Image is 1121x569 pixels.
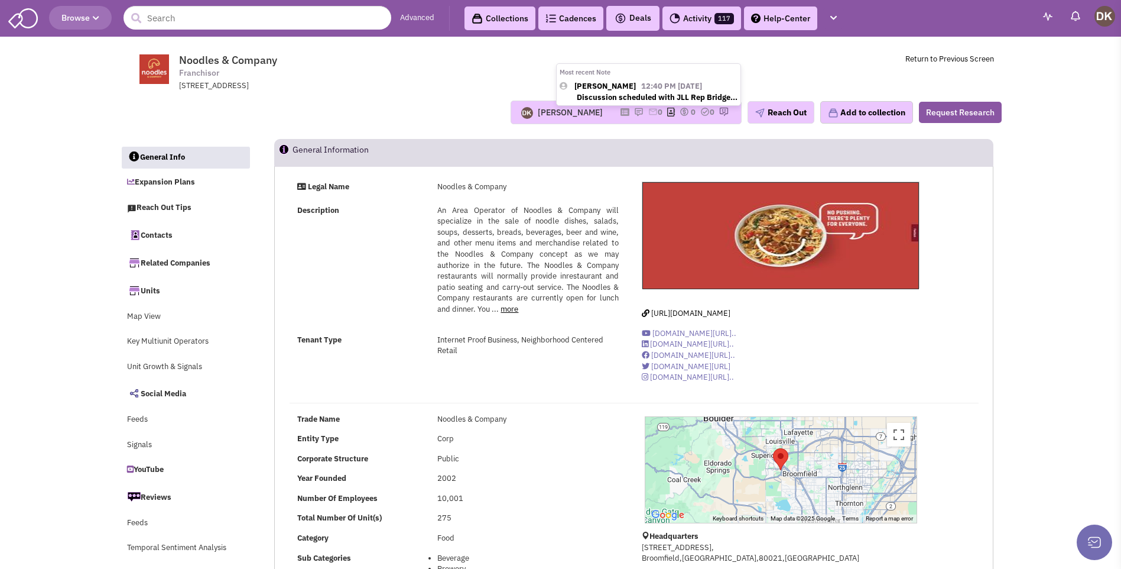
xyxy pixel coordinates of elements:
[430,335,626,357] div: Internet Proof Business, Neighborhood Centered Retail
[538,106,603,118] div: [PERSON_NAME]
[651,361,730,371] span: [DOMAIN_NAME][URL]
[650,339,734,349] span: [DOMAIN_NAME][URL]..
[828,108,839,118] img: icon-collection-lavender.png
[744,7,817,30] a: Help-Center
[297,335,342,345] strong: Tenant Type
[121,172,250,194] a: Expansion Plans
[121,409,250,431] a: Feeds
[121,434,250,457] a: Signals
[121,484,250,509] a: Reviews
[642,308,730,318] a: [URL][DOMAIN_NAME]
[842,515,859,522] a: Terms (opens in new tab)
[751,14,761,23] img: help.png
[124,6,391,30] input: Search
[887,423,911,447] button: Toggle fullscreen view
[641,81,702,91] span: 12:40 PM [DATE]
[642,182,919,289] img: Noodles & Company
[670,13,680,24] img: Activity.png
[905,54,994,64] a: Return to Previous Screen
[297,513,382,523] b: Total Number Of Unit(s)
[714,13,734,24] span: 117
[700,107,710,117] img: TaskCount.png
[430,513,626,524] div: 275
[662,7,741,30] a: Activity117
[121,331,250,353] a: Key Multiunit Operators
[577,92,737,102] span: Discussion scheduled with JLL Rep Bridge...
[634,107,644,117] img: icon-note.png
[642,361,730,371] a: [DOMAIN_NAME][URL]
[642,542,919,564] p: [STREET_ADDRESS], Broomfield,[GEOGRAPHIC_DATA],80021,[GEOGRAPHIC_DATA]
[1094,6,1115,27] img: Donnie Keller
[49,6,112,30] button: Browse
[472,13,483,24] img: icon-collection-lavender-black.svg
[642,339,734,349] a: [DOMAIN_NAME][URL]..
[121,278,250,303] a: Units
[648,107,658,117] img: icon-email-active-16.png
[430,414,626,425] div: Noodles & Company
[650,372,734,382] span: [DOMAIN_NAME][URL]..
[297,473,346,483] b: Year Founded
[179,80,488,92] div: [STREET_ADDRESS]
[297,414,340,424] b: Trade Name
[773,448,788,470] div: Noodles &amp; Company
[297,434,339,444] b: Entity Type
[719,107,729,117] img: research-icon.png
[430,493,626,505] div: 10,001
[121,459,250,481] a: YouTube
[297,533,329,543] b: Category
[400,12,434,24] a: Advanced
[501,304,518,314] a: more
[121,222,250,247] a: Contacts
[611,11,655,26] button: Deals
[430,473,626,484] div: 2002
[651,308,730,318] span: [URL][DOMAIN_NAME]
[642,372,734,382] a: [DOMAIN_NAME][URL]..
[430,454,626,465] div: Public
[771,515,835,522] span: Map data ©2025 Google
[430,533,626,544] div: Food
[122,147,251,169] a: General Info
[464,7,535,30] a: Collections
[297,205,339,215] strong: Description
[658,107,662,117] span: 0
[820,101,913,124] button: Add to collection
[121,537,250,560] a: Temporal Sentiment Analysis
[121,197,250,219] a: Reach Out Tips
[642,328,736,338] a: [DOMAIN_NAME][URL]..
[755,108,765,118] img: plane.png
[652,328,736,338] span: [DOMAIN_NAME][URL]..
[691,107,696,117] span: 0
[437,205,618,314] span: An Area Operator of Noodles & Company will specialize in the sale of noodle dishes, salads, soups...
[680,107,689,117] img: icon-dealamount.png
[649,531,698,541] b: Headquarters
[297,493,378,503] b: Number Of Employees
[545,14,556,22] img: Cadences_logo.png
[538,7,603,30] a: Cadences
[648,507,687,523] a: Open this area in Google Maps (opens a new window)
[297,454,368,464] b: Corporate Structure
[121,250,250,275] a: Related Companies
[642,350,735,360] a: [DOMAIN_NAME][URL]..
[651,350,735,360] span: [DOMAIN_NAME][URL]..
[430,434,626,445] div: Corp
[121,381,250,406] a: Social Media
[748,101,814,124] button: Reach Out
[437,553,618,564] li: Beverage
[648,507,687,523] img: Google
[710,107,714,117] span: 0
[179,53,277,67] span: Noodles & Company
[61,12,99,23] span: Browse
[866,515,913,522] a: Report a map error
[128,54,181,84] img: www.noodles.com
[560,66,737,81] div: Most recent Note
[121,512,250,535] a: Feeds
[713,515,763,523] button: Keyboard shortcuts
[574,81,636,91] strong: [PERSON_NAME]
[179,67,219,79] span: Franchisor
[297,553,351,563] b: Sub Categories
[430,182,626,193] div: Noodles & Company
[919,102,1002,123] button: Request Research
[615,11,626,25] img: icon-deals.svg
[121,356,250,379] a: Unit Growth & Signals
